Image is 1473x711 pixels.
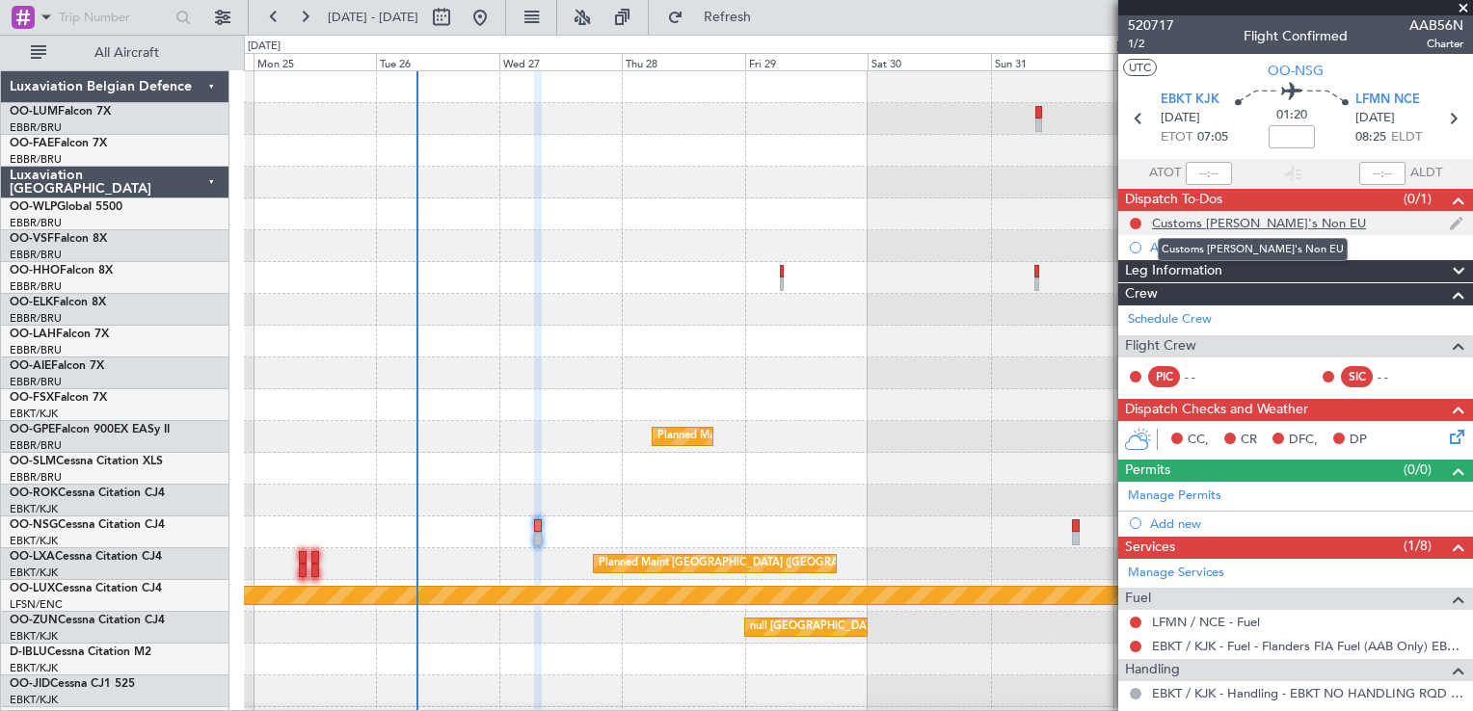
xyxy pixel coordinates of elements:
[1125,460,1170,482] span: Permits
[10,233,54,245] span: OO-VSF
[10,360,51,372] span: OO-AIE
[622,53,744,70] div: Thu 28
[10,597,63,612] a: LFSN/ENC
[1152,614,1260,630] a: LFMN / NCE - Fuel
[1185,368,1228,385] div: - -
[1113,53,1236,70] div: Mon 1
[10,502,58,516] a: EBKT/KJK
[599,549,948,578] div: Planned Maint [GEOGRAPHIC_DATA] ([GEOGRAPHIC_DATA] National)
[10,519,165,531] a: OO-NSGCessna Citation CJ4
[1197,128,1228,147] span: 07:05
[687,11,768,24] span: Refresh
[1186,162,1232,185] input: --:--
[1161,128,1192,147] span: ETOT
[10,248,62,262] a: EBBR/BRU
[10,646,151,658] a: D-IBLUCessna Citation M2
[1152,638,1463,654] a: EBKT / KJK - Fuel - Flanders FIA Fuel (AAB Only) EBKT / KJK
[10,615,165,626] a: OO-ZUNCessna Citation CJ4
[10,566,58,580] a: EBKT/KJK
[59,3,166,32] input: Trip Number
[1276,106,1307,125] span: 01:20
[10,519,58,531] span: OO-NSG
[1289,431,1318,450] span: DFC,
[657,422,1006,451] div: Planned Maint [GEOGRAPHIC_DATA] ([GEOGRAPHIC_DATA] National)
[328,9,418,26] span: [DATE] - [DATE]
[10,424,170,435] a: OO-GPEFalcon 900EX EASy II
[10,106,111,118] a: OO-LUMFalcon 7X
[10,534,58,548] a: EBKT/KJK
[1341,366,1373,387] div: SIC
[10,392,107,404] a: OO-FSXFalcon 7X
[50,46,203,60] span: All Aircraft
[1404,189,1432,209] span: (0/1)
[1125,335,1196,357] span: Flight Crew
[10,438,62,453] a: EBBR/BRU
[1125,283,1158,305] span: Crew
[1378,368,1421,385] div: - -
[1125,659,1180,681] span: Handling
[10,297,106,308] a: OO-ELKFalcon 8X
[1128,310,1212,329] a: Schedule Crew
[1161,91,1219,110] span: EBKT KJK
[10,678,135,690] a: OO-JIDCessna CJ1 525
[10,201,122,213] a: OO-WLPGlobal 5500
[1125,189,1222,211] span: Dispatch To-Dos
[745,53,868,70] div: Fri 29
[10,646,47,658] span: D-IBLU
[10,583,162,594] a: OO-LUXCessna Citation CJ4
[1404,460,1432,480] span: (0/0)
[10,470,62,485] a: EBBR/BRU
[1128,487,1221,506] a: Manage Permits
[10,201,57,213] span: OO-WLP
[1355,109,1395,128] span: [DATE]
[1150,239,1463,255] div: Add new
[1268,61,1324,81] span: OO-NSG
[10,216,62,230] a: EBBR/BRU
[1355,128,1386,147] span: 08:25
[376,53,498,70] div: Tue 26
[10,615,58,626] span: OO-ZUN
[10,487,58,499] span: OO-ROK
[868,53,990,70] div: Sat 30
[1391,128,1422,147] span: ELDT
[1449,215,1463,232] img: edit
[1152,215,1366,231] div: Customs [PERSON_NAME]'s Non EU
[1161,109,1200,128] span: [DATE]
[10,360,104,372] a: OO-AIEFalcon 7X
[10,297,53,308] span: OO-ELK
[1188,431,1209,450] span: CC,
[1152,685,1463,701] a: EBKT / KJK - Handling - EBKT NO HANDLING RQD FOR CJ
[254,53,376,70] div: Mon 25
[10,456,163,467] a: OO-SLMCessna Citation XLS
[10,138,54,149] span: OO-FAE
[10,343,62,357] a: EBBR/BRU
[1125,399,1308,421] span: Dispatch Checks and Weather
[10,120,62,135] a: EBBR/BRU
[248,39,281,55] div: [DATE]
[1128,564,1224,583] a: Manage Services
[1148,366,1180,387] div: PIC
[10,279,62,294] a: EBBR/BRU
[10,265,60,276] span: OO-HHO
[1409,15,1463,36] span: AAB56N
[1128,15,1174,36] span: 520717
[1158,238,1348,261] div: Customs [PERSON_NAME]'s Non EU
[10,407,58,421] a: EBKT/KJK
[1150,515,1463,532] div: Add new
[10,661,58,675] a: EBKT/KJK
[10,693,58,707] a: EBKT/KJK
[10,106,58,118] span: OO-LUM
[1125,588,1151,610] span: Fuel
[10,678,50,690] span: OO-JID
[991,53,1113,70] div: Sun 31
[10,392,54,404] span: OO-FSX
[499,53,622,70] div: Wed 27
[10,329,56,340] span: OO-LAH
[10,152,62,167] a: EBBR/BRU
[10,138,107,149] a: OO-FAEFalcon 7X
[1128,36,1174,52] span: 1/2
[10,329,109,340] a: OO-LAHFalcon 7X
[750,613,995,642] div: null [GEOGRAPHIC_DATA]-[GEOGRAPHIC_DATA]
[1116,39,1149,55] div: [DATE]
[1123,59,1157,76] button: UTC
